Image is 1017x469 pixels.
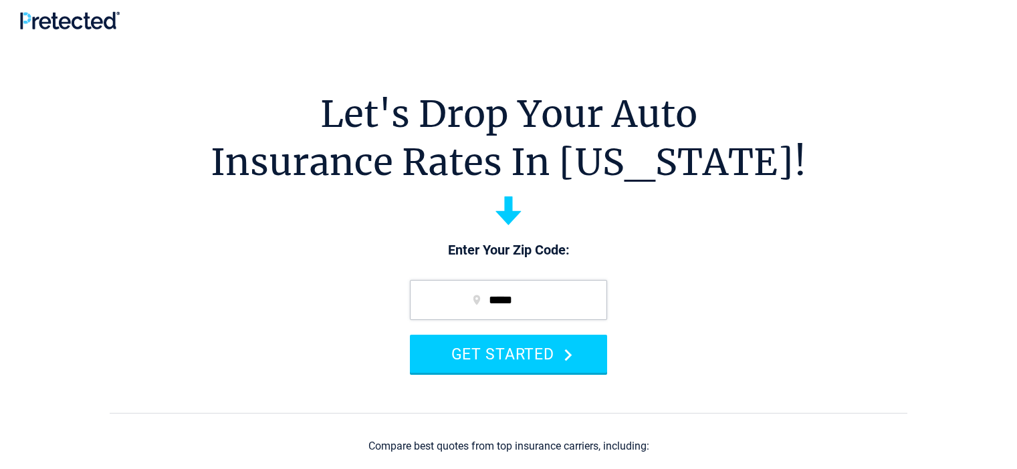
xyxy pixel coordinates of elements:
[410,280,607,320] input: zip code
[410,335,607,373] button: GET STARTED
[397,241,620,260] p: Enter Your Zip Code:
[368,440,649,452] div: Compare best quotes from top insurance carriers, including:
[211,90,806,186] h1: Let's Drop Your Auto Insurance Rates In [US_STATE]!
[20,11,120,29] img: Pretected Logo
